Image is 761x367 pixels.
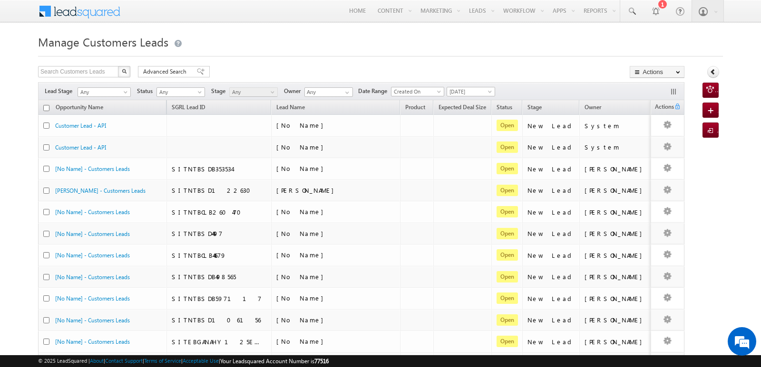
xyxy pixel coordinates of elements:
span: Open [497,228,518,239]
span: Actions [651,102,674,114]
a: Acceptable Use [183,358,219,364]
a: Expected Deal Size [434,102,491,114]
a: Terms of Service [144,358,181,364]
span: [DATE] [447,87,492,96]
div: SITNTBCLB44679 [172,251,267,260]
span: Opportunity Name [56,104,103,111]
span: [No Name] [276,316,328,324]
a: Show All Items [340,88,352,97]
span: Open [497,120,518,131]
div: [PERSON_NAME] [585,338,647,346]
span: [No Name] [276,251,328,259]
span: Any [230,88,275,96]
a: [No Name] - Customers Leads [55,230,130,237]
span: Lead Stage [45,87,76,95]
span: [No Name] [276,273,328,281]
a: [No Name] - Customers Leads [55,338,130,345]
div: System [585,143,647,151]
div: SITEBGANAHY125E14099 [172,338,267,346]
div: SITNTBSD122630 [172,186,267,195]
div: [PERSON_NAME] [585,294,647,303]
span: [No Name] [276,337,328,345]
span: Advanced Search [143,67,189,76]
span: [PERSON_NAME] [276,186,339,194]
a: [No Name] - Customers Leads [55,317,130,324]
span: Lead Name [272,102,310,114]
a: Stage [523,102,546,114]
div: SITNTBSDB498565 [172,273,267,281]
span: [No Name] [276,121,328,129]
span: 77516 [314,358,329,365]
span: [No Name] [276,164,328,172]
a: Any [78,87,131,97]
div: [PERSON_NAME] [585,165,647,173]
div: New Lead [527,338,575,346]
a: [No Name] - Customers Leads [55,165,130,172]
div: SITNTBCLB260470 [172,208,267,216]
div: [PERSON_NAME] [585,208,647,216]
a: Status [492,102,517,114]
span: Stage [211,87,229,95]
span: © 2025 LeadSquared | | | | | [38,357,329,366]
div: New Lead [527,294,575,303]
input: Check all records [43,105,49,111]
div: New Lead [527,208,575,216]
a: About [90,358,104,364]
a: Contact Support [105,358,143,364]
span: [No Name] [276,143,328,151]
div: SITNTBSDB353534 [172,165,267,173]
span: Your Leadsquared Account Number is [220,358,329,365]
span: Created On [391,87,441,96]
div: New Lead [527,165,575,173]
div: New Lead [527,273,575,281]
span: Any [157,88,202,96]
span: Manage Customers Leads [38,34,168,49]
a: [PERSON_NAME] - Customers Leads [55,187,146,194]
span: Open [497,336,518,347]
span: Open [497,141,518,153]
div: New Lead [527,122,575,130]
span: Product [405,104,425,111]
span: Open [497,206,518,217]
div: [PERSON_NAME] [585,316,647,324]
span: Owner [585,104,601,111]
span: Open [497,292,518,304]
div: SITNTBSDB597117 [172,294,267,303]
a: Created On [391,87,444,96]
a: [No Name] - Customers Leads [55,208,130,216]
div: [PERSON_NAME] [585,251,647,260]
a: Customer Lead - API [55,122,106,129]
span: Open [497,314,518,326]
a: SGRL Lead ID [167,102,210,114]
span: Status [137,87,156,95]
span: [No Name] [276,207,328,216]
img: Search [122,69,127,74]
span: [No Name] [276,294,328,302]
div: New Lead [527,229,575,238]
div: New Lead [527,143,575,151]
div: SITNTBSD106156 [172,316,267,324]
a: [No Name] - Customers Leads [55,273,130,281]
button: Actions [630,66,684,78]
div: New Lead [527,316,575,324]
span: Open [497,271,518,282]
div: SITNTBSD4497 [172,229,267,238]
span: Date Range [358,87,391,95]
a: [DATE] [447,87,495,96]
span: Open [497,185,518,196]
span: Open [497,249,518,261]
div: New Lead [527,251,575,260]
a: [No Name] - Customers Leads [55,252,130,259]
span: Any [78,88,127,96]
a: Any [156,87,205,97]
div: [PERSON_NAME] [585,186,647,195]
div: System [585,122,647,130]
div: [PERSON_NAME] [585,273,647,281]
span: Open [497,163,518,174]
span: Owner [284,87,304,95]
div: New Lead [527,186,575,195]
a: Customer Lead - API [55,144,106,151]
div: [PERSON_NAME] [585,229,647,238]
input: Type to Search [304,87,353,97]
span: Expected Deal Size [439,104,486,111]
